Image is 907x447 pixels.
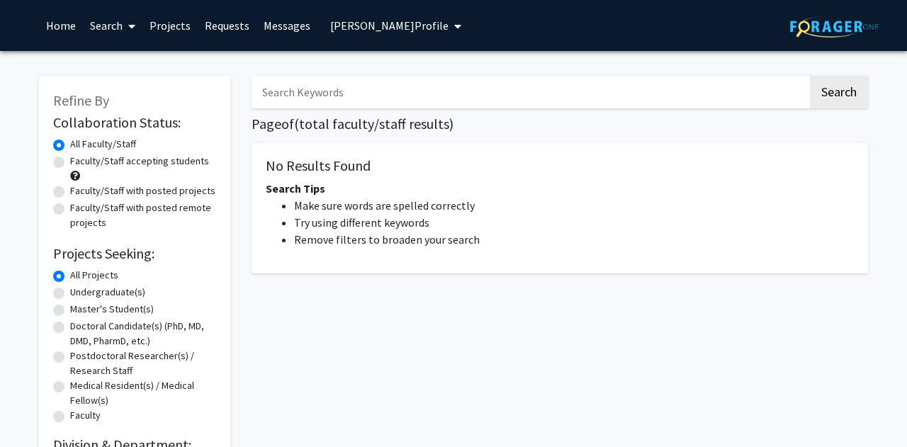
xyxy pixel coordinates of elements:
h2: Collaboration Status: [53,114,216,131]
img: ForagerOne Logo [790,16,879,38]
label: Faculty [70,408,101,423]
label: Faculty/Staff with posted projects [70,183,215,198]
label: Postdoctoral Researcher(s) / Research Staff [70,349,216,378]
a: Projects [142,1,198,50]
li: Make sure words are spelled correctly [294,197,854,214]
label: All Faculty/Staff [70,137,136,152]
li: Try using different keywords [294,214,854,231]
a: Home [39,1,83,50]
h5: No Results Found [266,157,854,174]
input: Search Keywords [252,76,808,108]
nav: Page navigation [252,288,868,320]
span: Refine By [53,91,109,109]
a: Messages [257,1,317,50]
a: Search [83,1,142,50]
label: Faculty/Staff with posted remote projects [70,200,216,230]
h1: Page of ( total faculty/staff results) [252,115,868,132]
label: Master's Student(s) [70,302,154,317]
li: Remove filters to broaden your search [294,231,854,248]
label: Undergraduate(s) [70,285,145,300]
span: [PERSON_NAME] Profile [330,18,449,33]
label: Faculty/Staff accepting students [70,154,209,169]
label: Medical Resident(s) / Medical Fellow(s) [70,378,216,408]
h2: Projects Seeking: [53,245,216,262]
label: All Projects [70,268,118,283]
label: Doctoral Candidate(s) (PhD, MD, DMD, PharmD, etc.) [70,319,216,349]
button: Search [810,76,868,108]
span: Search Tips [266,181,325,196]
a: Requests [198,1,257,50]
